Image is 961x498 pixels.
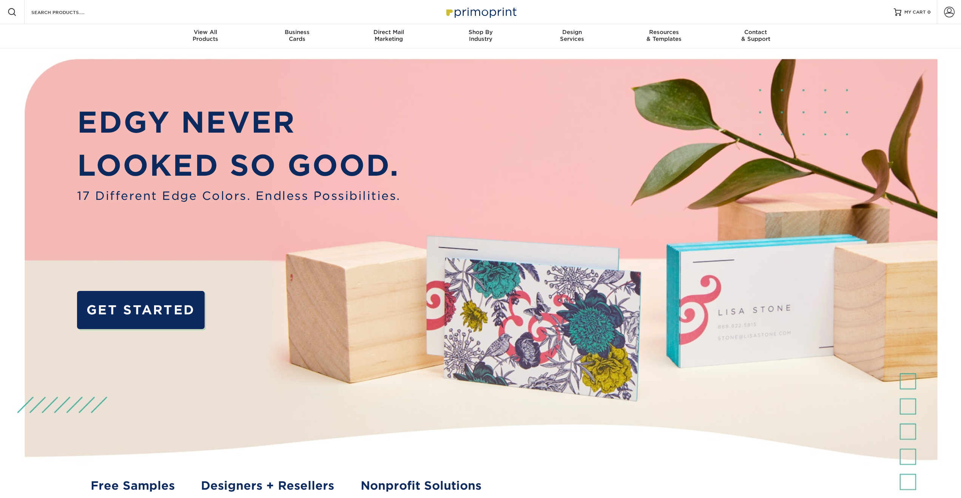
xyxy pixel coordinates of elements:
[160,29,251,36] span: View All
[201,477,334,495] a: Designers + Resellers
[77,101,401,144] p: EDGY NEVER
[343,24,435,48] a: Direct MailMarketing
[343,29,435,42] div: Marketing
[618,29,710,36] span: Resources
[904,9,926,15] span: MY CART
[251,29,343,42] div: Cards
[435,29,526,36] span: Shop By
[443,4,518,20] img: Primoprint
[618,24,710,48] a: Resources& Templates
[710,24,802,48] a: Contact& Support
[361,477,481,495] a: Nonprofit Solutions
[251,29,343,36] span: Business
[927,9,931,15] span: 0
[251,24,343,48] a: BusinessCards
[526,29,618,36] span: Design
[435,24,526,48] a: Shop ByIndustry
[160,24,251,48] a: View AllProducts
[435,29,526,42] div: Industry
[77,187,401,205] span: 17 Different Edge Colors. Endless Possibilities.
[343,29,435,36] span: Direct Mail
[91,477,175,495] a: Free Samples
[160,29,251,42] div: Products
[710,29,802,42] div: & Support
[31,8,104,17] input: SEARCH PRODUCTS.....
[526,24,618,48] a: DesignServices
[618,29,710,42] div: & Templates
[77,144,401,187] p: LOOKED SO GOOD.
[710,29,802,36] span: Contact
[526,29,618,42] div: Services
[77,291,205,329] a: GET STARTED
